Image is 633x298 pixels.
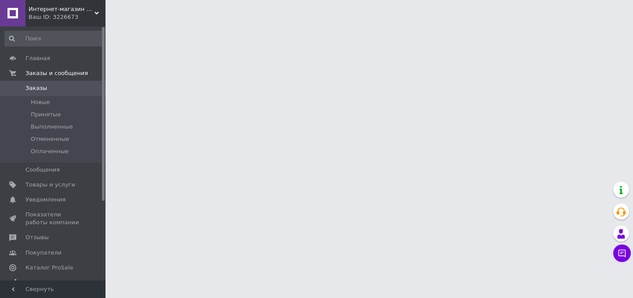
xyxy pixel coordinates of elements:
[613,244,631,262] button: Чат с покупателем
[25,69,88,77] span: Заказы и сообщения
[4,31,104,47] input: Поиск
[25,264,73,272] span: Каталог ProSale
[25,233,49,241] span: Отзывы
[25,84,47,92] span: Заказы
[31,147,69,155] span: Оплаченные
[25,279,58,287] span: Аналитика
[25,181,75,189] span: Товары и услуги
[29,13,105,21] div: Ваш ID: 3226673
[25,196,65,204] span: Уведомления
[25,249,62,257] span: Покупатели
[31,111,61,118] span: Принятые
[25,54,50,62] span: Главная
[25,211,81,226] span: Показатели работы компании
[31,135,69,143] span: Отмененные
[31,123,73,131] span: Выполненные
[25,166,60,174] span: Сообщения
[29,5,95,13] span: Интернет-магазин "Hozprodukt"
[31,98,50,106] span: Новые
